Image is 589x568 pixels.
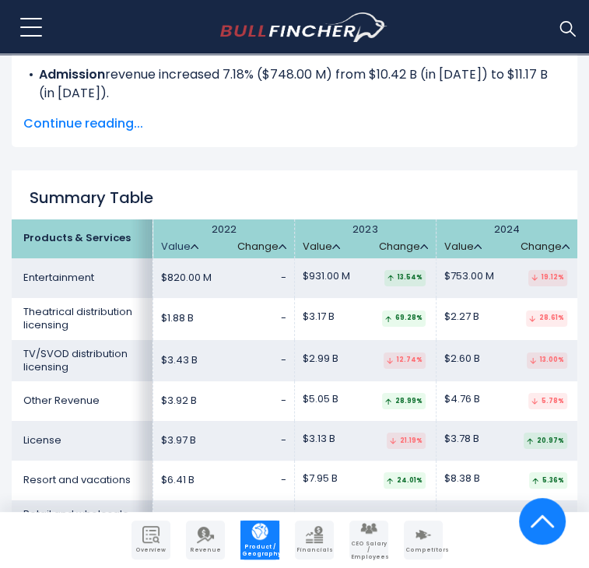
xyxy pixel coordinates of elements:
td: Resort and vacations [12,461,153,500]
span: - [281,270,286,285]
span: - [281,472,286,487]
a: Value [303,240,340,254]
span: $6.41 B [161,474,195,487]
span: $5.05 B [303,393,338,406]
span: $2.27 B [444,310,479,324]
span: $3.17 B [303,310,335,324]
span: $7.95 B [303,472,338,486]
td: Retail and wholesale sales of merchandise, food and beverage [12,500,153,556]
td: Other Revenue [12,381,153,421]
div: 21.19% [387,433,426,449]
li: revenue increased 3.26% ($376.00 M) from $11.52 B (in [DATE]) to $11.89 B (in [DATE]). [23,103,566,140]
b: Advertising [39,103,112,121]
span: $3.97 B [161,434,196,447]
span: Continue reading... [23,114,566,133]
a: Change [521,240,570,254]
img: bullfincher logo [220,12,387,42]
a: Company Product/Geography [240,521,279,559]
div: 69.28% [382,310,426,327]
div: 24.01% [384,472,426,489]
span: $1.88 B [161,312,194,325]
span: $820.00 M [161,272,212,285]
span: Financials [296,547,332,553]
div: 12.74% [384,352,426,369]
span: Product / Geography [242,544,278,557]
li: revenue increased 7.18% ($748.00 M) from $10.42 B (in [DATE]) to $11.17 B (in [DATE]). [23,65,566,103]
a: Company Employees [349,521,388,559]
td: License [12,421,153,461]
a: Company Financials [295,521,334,559]
a: Company Competitors [404,521,443,559]
a: Company Revenue [186,521,225,559]
span: $753.00 M [444,270,494,283]
span: $4.76 B [444,393,480,406]
span: Competitors [405,547,441,553]
span: Revenue [188,547,223,553]
span: $2.99 B [303,352,338,366]
th: Products & Services [12,219,153,258]
a: Value [161,240,198,254]
span: $2.60 B [444,352,480,366]
span: - [281,310,286,325]
span: $3.92 B [161,394,197,408]
td: TV/SVOD distribution licensing [12,340,153,382]
a: Change [379,240,428,254]
span: - [281,352,286,367]
span: $8.38 B [444,472,480,486]
div: 28.99% [382,393,426,409]
span: Overview [133,547,169,553]
b: Admission [39,65,105,83]
h2: Summary Table [12,188,577,207]
span: $3.13 B [303,433,335,446]
div: 5.36% [529,472,567,489]
span: - [281,393,286,408]
a: Value [444,240,482,254]
div: 13.00% [527,352,567,369]
th: 2023 [295,219,436,258]
a: Company Overview [131,521,170,559]
div: 20.97% [524,433,567,449]
th: 2022 [153,219,295,258]
div: 13.54% [384,270,426,286]
td: Entertainment [12,258,153,298]
span: - [281,433,286,447]
div: 5.78% [528,393,567,409]
span: CEO Salary / Employees [351,541,387,560]
div: 28.61% [526,310,567,327]
a: Change [237,240,286,254]
th: 2024 [436,219,577,258]
div: 19.12% [528,270,567,286]
a: Go to homepage [220,12,387,42]
td: Theatrical distribution licensing [12,298,153,340]
span: $931.00 M [303,270,350,283]
span: $3.43 B [161,354,198,367]
span: $3.78 B [444,433,479,446]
